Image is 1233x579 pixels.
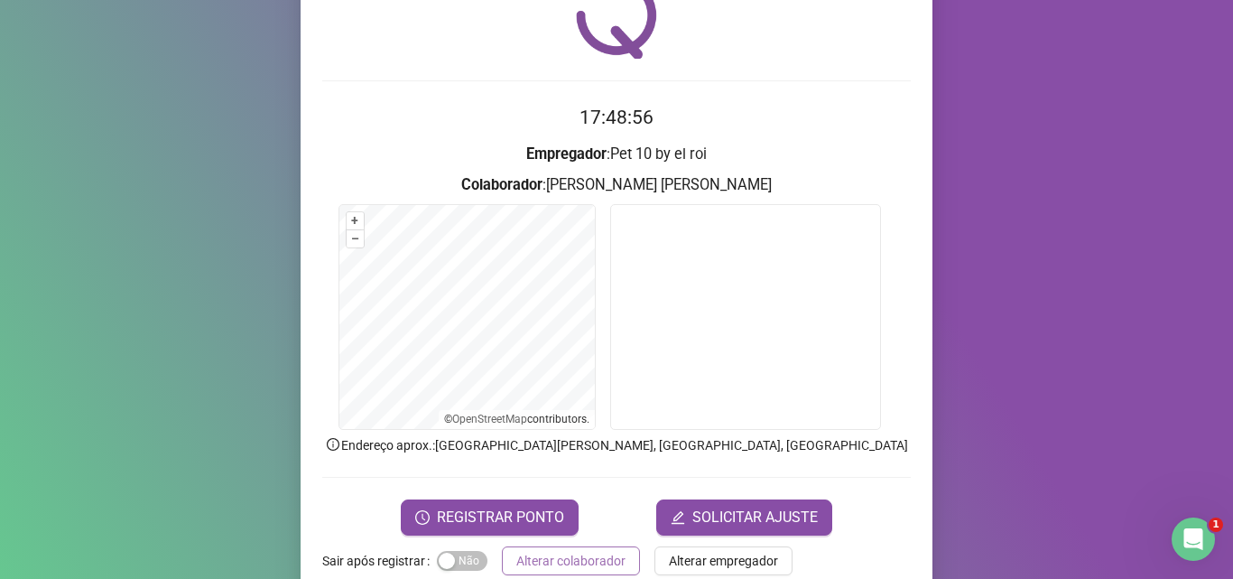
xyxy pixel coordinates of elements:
iframe: Intercom live chat [1172,518,1215,561]
span: 1 [1209,518,1223,532]
time: 17:48:56 [579,107,654,128]
button: editSOLICITAR AJUSTE [656,500,832,536]
p: Endereço aprox. : [GEOGRAPHIC_DATA][PERSON_NAME], [GEOGRAPHIC_DATA], [GEOGRAPHIC_DATA] [322,435,911,455]
span: edit [671,510,685,525]
h3: : [PERSON_NAME] [PERSON_NAME] [322,173,911,197]
span: SOLICITAR AJUSTE [692,507,818,528]
strong: Colaborador [461,176,542,193]
button: + [347,212,364,229]
button: Alterar colaborador [502,546,640,575]
label: Sair após registrar [322,546,437,575]
span: info-circle [325,436,341,453]
h3: : Pet 10 by el roi [322,143,911,166]
strong: Empregador [526,145,607,163]
span: Alterar colaborador [516,551,626,571]
button: Alterar empregador [654,546,793,575]
button: – [347,230,364,247]
span: Alterar empregador [669,551,778,571]
a: OpenStreetMap [452,413,527,425]
button: REGISTRAR PONTO [401,500,579,536]
span: clock-circle [415,510,430,525]
span: REGISTRAR PONTO [437,507,564,528]
li: © contributors. [444,413,589,425]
